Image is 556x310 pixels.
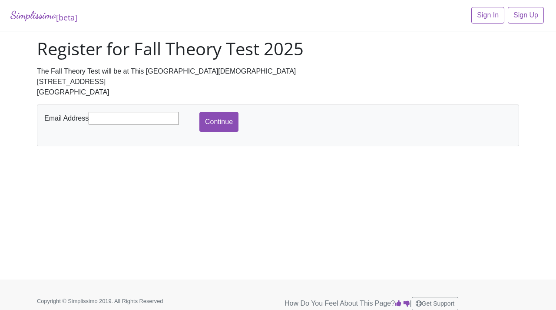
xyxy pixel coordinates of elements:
[42,112,199,125] div: Email Address
[471,7,504,24] a: Sign In
[37,38,519,59] h1: Register for Fall Theory Test 2025
[37,297,189,305] p: Copyright © Simplissimo 2019. All Rights Reserved
[37,66,519,98] div: The Fall Theory Test will be at This [GEOGRAPHIC_DATA][DEMOGRAPHIC_DATA] [STREET_ADDRESS] [GEOGRA...
[10,7,77,24] a: Simplissimo[beta]
[508,7,544,24] a: Sign Up
[56,12,77,23] sub: [beta]
[199,112,238,132] input: Continue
